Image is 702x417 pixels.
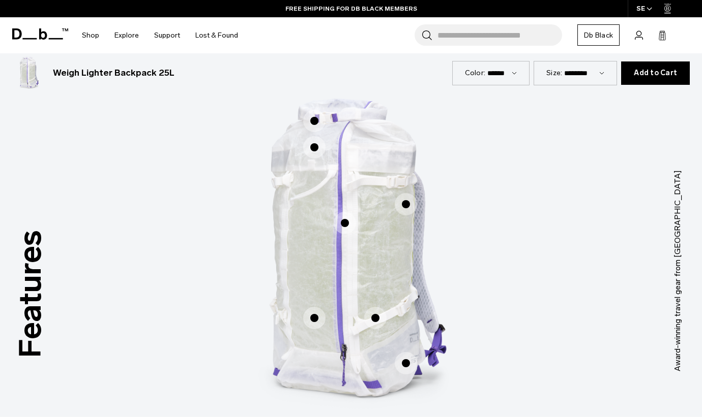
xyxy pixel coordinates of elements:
[577,24,620,46] a: Db Black
[82,17,99,53] a: Shop
[53,67,174,80] h3: Weigh Lighter Backpack 25L
[154,17,180,53] a: Support
[7,231,54,358] h3: Features
[285,4,417,13] a: FREE SHIPPING FOR DB BLACK MEMBERS
[546,68,562,78] label: Size:
[621,61,690,85] button: Add to Cart
[74,17,246,53] nav: Main Navigation
[195,17,238,53] a: Lost & Found
[634,69,677,77] span: Add to Cart
[12,57,45,89] img: Weigh_Lighter_Backpack_25L_1.png
[465,68,486,78] label: Color:
[114,17,139,53] a: Explore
